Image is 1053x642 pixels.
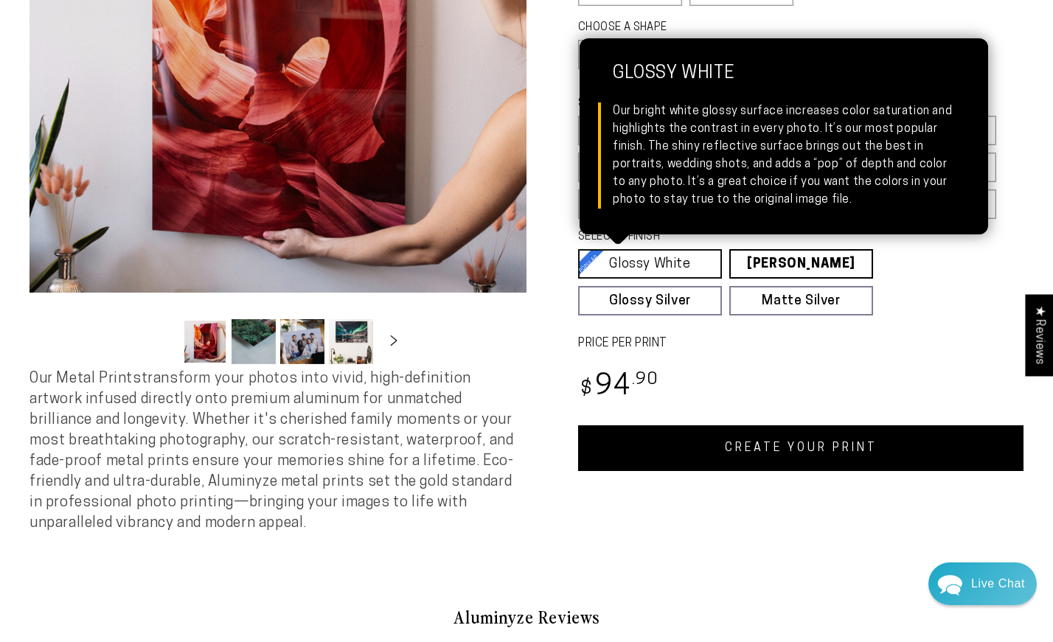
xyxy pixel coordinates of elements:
a: CREATE YOUR PRINT [578,425,1024,471]
label: 10x20 [578,153,657,182]
div: Our bright white glossy surface increases color saturation and highlights the contrast in every p... [613,102,955,209]
button: Load image 1 in gallery view [183,319,227,364]
h2: Aluminyze Reviews [96,604,957,629]
label: 5x7 [578,116,657,145]
button: Slide right [378,325,410,357]
div: Click to open Judge.me floating reviews tab [1025,294,1053,376]
button: Load image 2 in gallery view [232,319,276,364]
strong: Glossy White [613,64,955,102]
legend: SELECT A SIZE [578,96,840,112]
span: Our Metal Prints transform your photos into vivid, high-definition artwork infused directly onto ... [29,371,514,531]
div: Contact Us Directly [971,562,1025,605]
a: Matte Silver [729,286,873,315]
legend: CHOOSE A SHAPE [578,20,782,36]
label: 20x40 [578,189,657,219]
label: PRICE PER PRINT [578,335,1024,352]
span: $ [580,380,593,399]
button: Slide left [146,325,178,357]
bdi: 94 [578,373,658,402]
div: Chat widget toggle [928,562,1037,605]
button: Load image 4 in gallery view [329,319,373,364]
a: Glossy White [578,249,722,279]
legend: SELECT A FINISH [578,229,840,245]
a: Glossy Silver [578,286,722,315]
a: [PERSON_NAME] [729,249,873,279]
button: Load image 3 in gallery view [280,319,324,364]
sup: .90 [632,371,658,388]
